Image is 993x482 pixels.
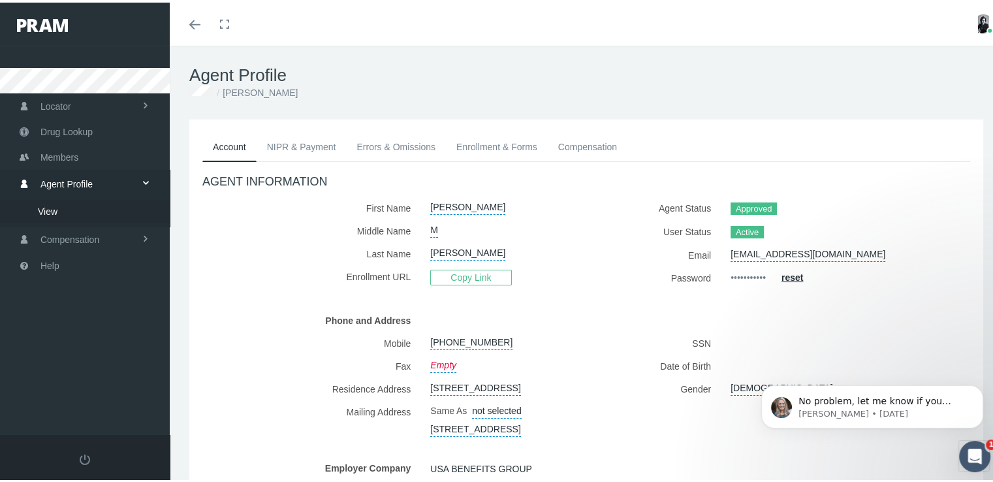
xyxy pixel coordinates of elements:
[430,267,511,283] span: Copy Link
[40,117,93,142] span: Drug Lookup
[430,403,467,413] span: Same As
[430,352,456,370] a: Empty
[430,375,520,393] a: [STREET_ADDRESS]
[202,172,970,187] h4: AGENT INFORMATION
[202,306,420,329] label: Phone and Address
[202,194,420,217] label: First Name
[731,264,766,287] a: •••••••••••
[731,241,885,259] a: [EMAIL_ADDRESS][DOMAIN_NAME]
[781,270,803,280] a: reset
[202,130,257,159] a: Account
[189,63,983,83] h1: Agent Profile
[430,457,532,476] span: USA BENEFITS GROUP
[202,454,420,477] label: Employer Company
[38,198,57,220] span: View
[596,217,721,241] label: User Status
[40,142,78,167] span: Members
[430,329,512,347] a: [PHONE_NUMBER]
[213,83,298,97] li: [PERSON_NAME]
[202,375,420,398] label: Residence Address
[257,130,347,159] a: NIPR & Payment
[959,438,990,470] iframe: Intercom live chat
[596,194,721,217] label: Agent Status
[202,240,420,263] label: Last Name
[202,217,420,240] label: Middle Name
[430,217,438,235] a: M
[346,130,446,159] a: Errors & Omissions
[202,263,420,287] label: Enrollment URL
[446,130,548,159] a: Enrollment & Forms
[40,169,93,194] span: Agent Profile
[202,398,420,434] label: Mailing Address
[731,375,833,393] a: [DEMOGRAPHIC_DATA]
[548,130,627,159] a: Compensation
[973,12,993,31] img: S_Profile_Picture_15346.jpg
[596,375,721,398] label: Gender
[430,416,520,434] a: [STREET_ADDRESS]
[596,352,721,375] label: Date of Birth
[596,264,721,287] label: Password
[40,91,71,116] span: Locator
[17,16,68,29] img: PRAM_20_x_78.png
[202,329,420,352] label: Mobile
[596,241,721,264] label: Email
[596,329,721,352] label: SSN
[40,225,99,249] span: Compensation
[430,194,505,212] a: [PERSON_NAME]
[430,269,511,280] a: Copy Link
[202,352,420,375] label: Fax
[731,223,764,236] span: Active
[472,398,522,416] a: not selected
[40,251,59,276] span: Help
[430,240,505,258] a: [PERSON_NAME]
[731,200,777,213] span: Approved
